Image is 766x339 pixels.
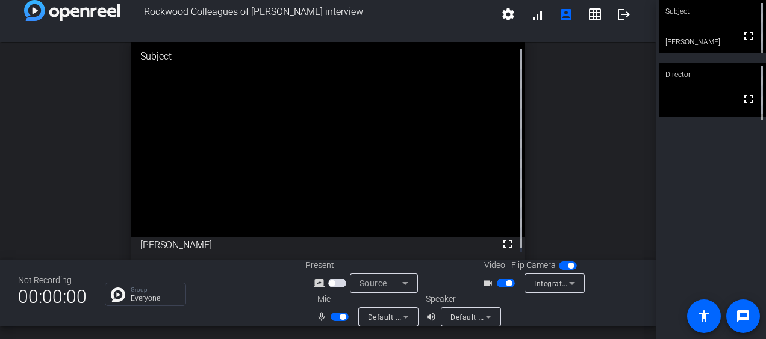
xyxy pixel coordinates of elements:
mat-icon: fullscreen [741,92,756,106]
span: 00:00:00 [18,282,87,311]
div: Not Recording [18,274,87,287]
mat-icon: message [736,309,750,323]
span: Default - Microphone Array (Realtek(R) Audio) [368,312,529,322]
span: Source [360,278,387,288]
mat-icon: videocam_outline [482,276,497,290]
img: Chat Icon [111,287,125,302]
mat-icon: logout [617,7,631,22]
mat-icon: accessibility [697,309,711,323]
div: Mic [305,293,426,305]
mat-icon: fullscreen [500,237,515,251]
span: Flip Camera [511,259,556,272]
mat-icon: volume_up [426,310,440,324]
mat-icon: account_box [559,7,573,22]
div: Director [659,63,766,86]
mat-icon: grid_on [588,7,602,22]
span: Video [484,259,505,272]
div: Speaker [426,293,498,305]
mat-icon: mic_none [316,310,331,324]
p: Group [131,287,179,293]
p: Everyone [131,295,179,302]
mat-icon: fullscreen [741,29,756,43]
div: Present [305,259,426,272]
span: Integrated Webcam (0bda:5673) [534,278,649,288]
mat-icon: screen_share_outline [314,276,328,290]
span: Default - E601i-A3 (Intel(R) Display Audio) [450,312,599,322]
mat-icon: settings [501,7,515,22]
div: Subject [131,40,525,73]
